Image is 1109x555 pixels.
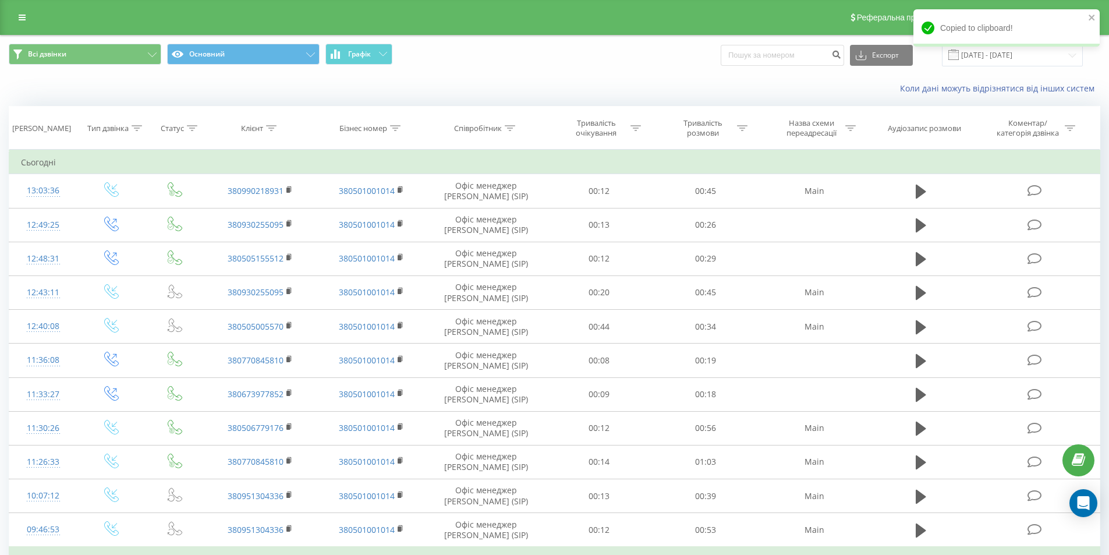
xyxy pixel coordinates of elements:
[653,445,759,479] td: 01:03
[21,248,66,270] div: 12:48:31
[759,411,869,445] td: Main
[228,287,284,298] a: 380930255095
[228,185,284,196] a: 380990218931
[21,349,66,372] div: 11:36:08
[21,179,66,202] div: 13:03:36
[1069,489,1097,517] div: Open Intercom Messenger
[339,123,387,133] div: Бізнес номер
[759,174,869,208] td: Main
[546,275,653,309] td: 00:20
[653,174,759,208] td: 00:45
[653,513,759,547] td: 00:53
[228,321,284,332] a: 380505005570
[759,310,869,344] td: Main
[21,281,66,304] div: 12:43:11
[427,174,546,208] td: Офіс менеджер [PERSON_NAME] (SIP)
[427,479,546,513] td: Офіс менеджер [PERSON_NAME] (SIP)
[228,219,284,230] a: 380930255095
[427,275,546,309] td: Офіс менеджер [PERSON_NAME] (SIP)
[427,208,546,242] td: Офіс менеджер [PERSON_NAME] (SIP)
[241,123,263,133] div: Клієнт
[339,524,395,535] a: 380501001014
[900,83,1100,94] a: Коли дані можуть відрізнятися вiд інших систем
[427,513,546,547] td: Офіс менеджер [PERSON_NAME] (SIP)
[339,219,395,230] a: 380501001014
[653,411,759,445] td: 00:56
[546,513,653,547] td: 00:12
[228,388,284,400] a: 380673977852
[546,479,653,513] td: 00:13
[565,118,628,138] div: Тривалість очікування
[21,518,66,541] div: 09:46:53
[427,411,546,445] td: Офіс менеджер [PERSON_NAME] (SIP)
[427,344,546,377] td: Офіс менеджер [PERSON_NAME] (SIP)
[325,44,392,65] button: Графік
[9,44,161,65] button: Всі дзвінки
[339,355,395,366] a: 380501001014
[1088,13,1096,24] button: close
[339,287,395,298] a: 380501001014
[21,315,66,338] div: 12:40:08
[546,242,653,275] td: 00:12
[427,445,546,479] td: Офіс менеджер [PERSON_NAME] (SIP)
[339,185,395,196] a: 380501001014
[21,485,66,507] div: 10:07:12
[653,242,759,275] td: 00:29
[228,524,284,535] a: 380951304336
[427,310,546,344] td: Офіс менеджер [PERSON_NAME] (SIP)
[228,355,284,366] a: 380770845810
[21,383,66,406] div: 11:33:27
[850,45,913,66] button: Експорт
[759,513,869,547] td: Main
[546,310,653,344] td: 00:44
[546,208,653,242] td: 00:13
[546,377,653,411] td: 00:09
[339,490,395,501] a: 380501001014
[994,118,1062,138] div: Коментар/категорія дзвінка
[780,118,842,138] div: Назва схеми переадресації
[12,123,71,133] div: [PERSON_NAME]
[913,9,1100,47] div: Copied to clipboard!
[721,45,844,66] input: Пошук за номером
[653,275,759,309] td: 00:45
[21,214,66,236] div: 12:49:25
[653,310,759,344] td: 00:34
[339,456,395,467] a: 380501001014
[87,123,129,133] div: Тип дзвінка
[228,490,284,501] a: 380951304336
[653,479,759,513] td: 00:39
[759,479,869,513] td: Main
[427,242,546,275] td: Офіс менеджер [PERSON_NAME] (SIP)
[339,388,395,400] a: 380501001014
[339,321,395,332] a: 380501001014
[759,445,869,479] td: Main
[28,50,66,59] span: Всі дзвінки
[653,344,759,377] td: 00:19
[653,377,759,411] td: 00:18
[653,208,759,242] td: 00:26
[546,174,653,208] td: 00:12
[9,151,1100,174] td: Сьогодні
[339,253,395,264] a: 380501001014
[161,123,184,133] div: Статус
[21,451,66,473] div: 11:26:33
[546,411,653,445] td: 00:12
[427,377,546,411] td: Офіс менеджер [PERSON_NAME] (SIP)
[857,13,943,22] span: Реферальна програма
[228,456,284,467] a: 380770845810
[454,123,502,133] div: Співробітник
[672,118,734,138] div: Тривалість розмови
[228,253,284,264] a: 380505155512
[888,123,961,133] div: Аудіозапис розмови
[167,44,320,65] button: Основний
[759,275,869,309] td: Main
[228,422,284,433] a: 380506779176
[339,422,395,433] a: 380501001014
[546,344,653,377] td: 00:08
[348,50,371,58] span: Графік
[546,445,653,479] td: 00:14
[21,417,66,440] div: 11:30:26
